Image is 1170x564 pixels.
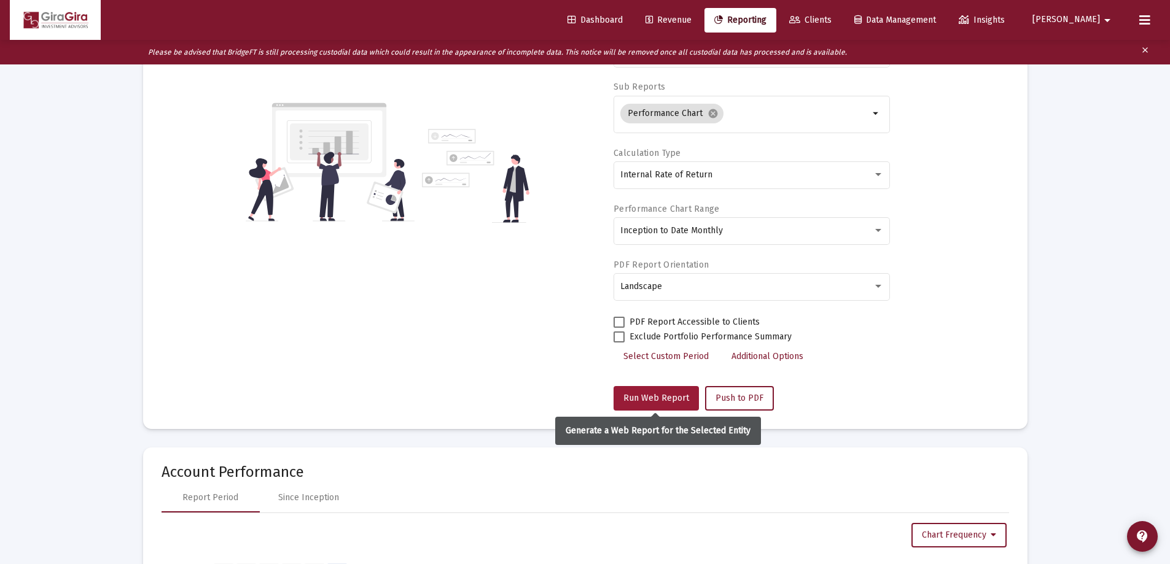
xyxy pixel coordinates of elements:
img: Dashboard [19,8,92,33]
label: Sub Reports [614,82,665,92]
span: Run Web Report [623,393,689,403]
mat-icon: contact_support [1135,529,1150,544]
span: Reporting [714,15,766,25]
img: reporting [246,101,415,223]
label: Calculation Type [614,148,681,158]
span: Revenue [645,15,692,25]
span: Select Custom Period [623,351,709,361]
button: Push to PDF [705,386,774,411]
span: Data Management [854,15,936,25]
mat-icon: arrow_drop_down [869,106,884,121]
mat-chip-list: Selection [620,101,869,126]
mat-card-title: Account Performance [162,466,1009,478]
span: Inception to Date Monthly [620,225,723,236]
button: Chart Frequency [911,523,1007,547]
span: Clients [789,15,832,25]
span: Dashboard [567,15,623,25]
label: PDF Report Orientation [614,260,709,270]
span: Internal Rate of Return [620,169,712,180]
span: [PERSON_NAME] [1032,15,1100,25]
span: Landscape [620,281,662,292]
i: Please be advised that BridgeFT is still processing custodial data which could result in the appe... [148,48,847,56]
span: Exclude Portfolio Performance Summary [630,330,792,344]
a: Data Management [844,8,946,33]
a: Clients [779,8,841,33]
a: Revenue [636,8,701,33]
mat-chip: Performance Chart [620,104,723,123]
span: Insights [959,15,1005,25]
div: Since Inception [278,492,339,504]
mat-icon: arrow_drop_down [1100,8,1115,33]
label: Performance Chart Range [614,204,719,214]
a: Insights [949,8,1015,33]
button: Run Web Report [614,386,699,411]
div: Report Period [182,492,238,504]
img: reporting-alt [422,129,529,223]
span: Chart Frequency [922,530,996,540]
span: Push to PDF [716,393,763,403]
mat-icon: clear [1141,43,1150,61]
a: Reporting [704,8,776,33]
mat-icon: cancel [708,108,719,119]
button: [PERSON_NAME] [1018,7,1129,32]
span: PDF Report Accessible to Clients [630,315,760,330]
a: Dashboard [558,8,633,33]
span: Additional Options [731,351,803,361]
